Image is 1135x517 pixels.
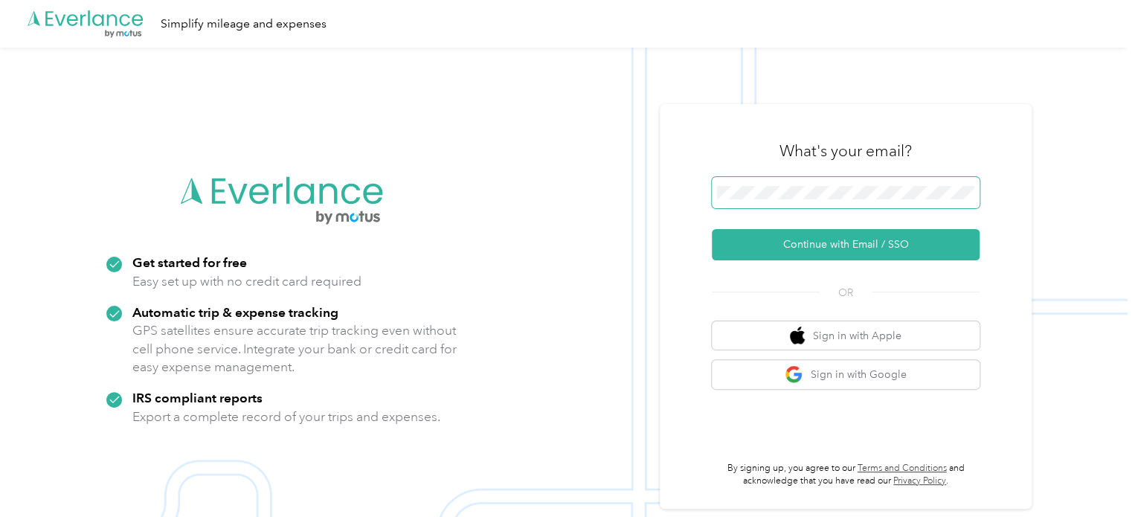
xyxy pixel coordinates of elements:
[132,390,263,405] strong: IRS compliant reports
[132,408,440,426] p: Export a complete record of your trips and expenses.
[132,304,338,320] strong: Automatic trip & expense tracking
[132,254,247,270] strong: Get started for free
[161,15,327,33] div: Simplify mileage and expenses
[790,327,805,345] img: apple logo
[858,463,947,474] a: Terms and Conditions
[132,321,457,376] p: GPS satellites ensure accurate trip tracking even without cell phone service. Integrate your bank...
[712,462,980,488] p: By signing up, you agree to our and acknowledge that you have read our .
[712,360,980,389] button: google logoSign in with Google
[820,285,872,301] span: OR
[893,475,946,487] a: Privacy Policy
[712,229,980,260] button: Continue with Email / SSO
[779,141,912,161] h3: What's your email?
[785,365,803,384] img: google logo
[132,272,361,291] p: Easy set up with no credit card required
[712,321,980,350] button: apple logoSign in with Apple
